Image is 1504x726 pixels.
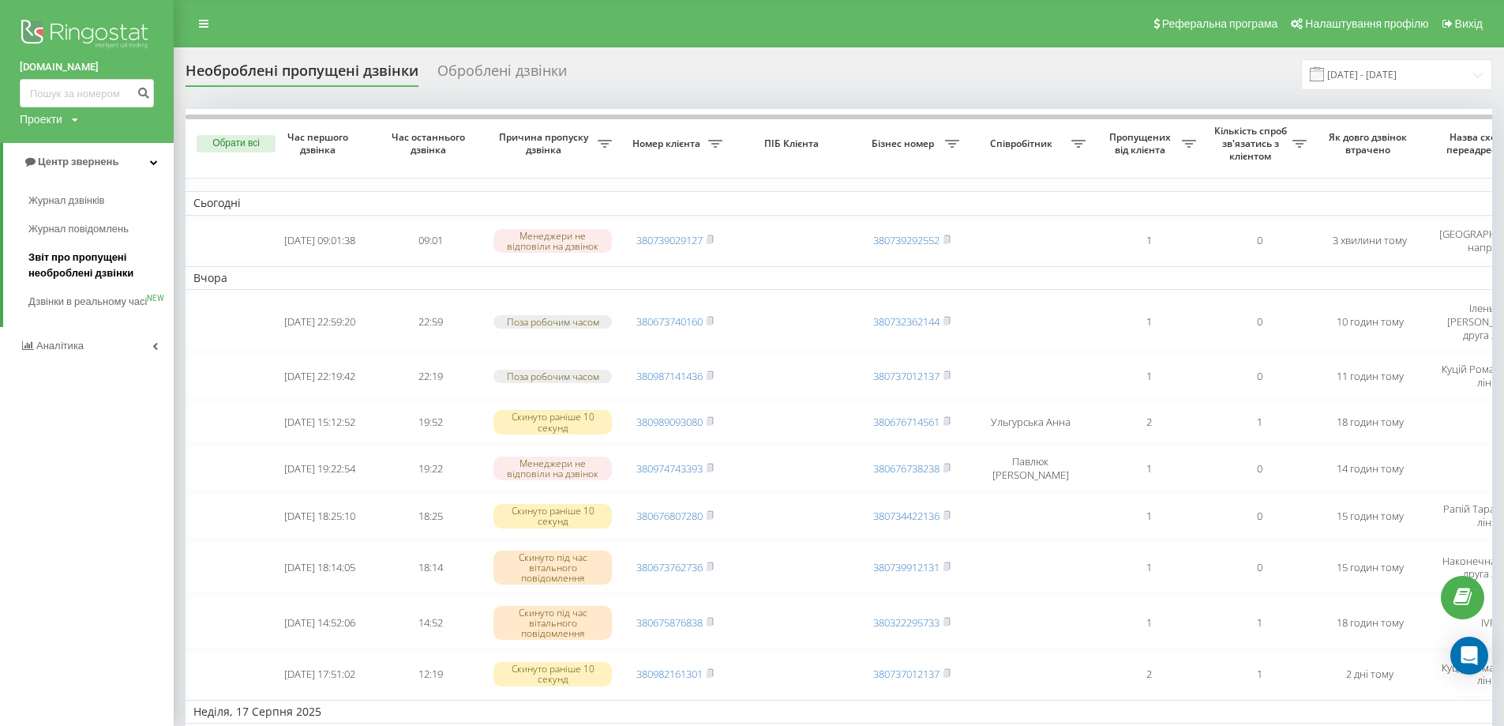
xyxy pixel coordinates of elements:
[28,193,104,209] span: Журнал дзвінків
[636,560,703,574] a: 380673762736
[437,62,567,87] div: Оброблені дзвінки
[1315,293,1425,351] td: 10 годин тому
[388,131,473,156] span: Час останнього дзвінка
[1315,494,1425,538] td: 15 годин тому
[636,233,703,247] a: 380739029127
[493,662,612,686] div: Скинуто раніше 10 секунд
[628,137,708,150] span: Номер клієнта
[1162,17,1278,30] span: Реферальна програма
[20,16,154,55] img: Ringostat logo
[1204,219,1315,263] td: 0
[20,111,62,127] div: Проекти
[493,315,612,329] div: Поза робочим часом
[28,288,174,316] a: Дзвінки в реальному часіNEW
[967,401,1093,443] td: Ульгурська Анна
[375,293,486,351] td: 22:59
[28,250,166,281] span: Звіт про пропущені необроблені дзвінки
[375,494,486,538] td: 18:25
[493,410,612,434] div: Скинуто раніше 10 секунд
[873,233,940,247] a: 380739292552
[493,131,598,156] span: Причина пропуску дзвінка
[873,314,940,329] a: 380732362144
[1315,446,1425,491] td: 14 годин тому
[1204,354,1315,398] td: 0
[375,652,486,696] td: 12:19
[975,137,1071,150] span: Співробітник
[264,219,375,263] td: [DATE] 09:01:38
[493,504,612,528] div: Скинуто раніше 10 секунд
[3,143,174,181] a: Центр звернень
[636,415,703,429] a: 380989093080
[1093,541,1204,593] td: 1
[1101,131,1182,156] span: Пропущених від клієнта
[264,446,375,491] td: [DATE] 19:22:54
[493,606,612,641] div: Скинуто під час вітального повідомлення
[28,221,129,237] span: Журнал повідомлень
[1315,652,1425,696] td: 2 дні тому
[28,243,174,288] a: Звіт про пропущені необроблені дзвінки
[1212,125,1292,162] span: Кількість спроб зв'язатись з клієнтом
[744,137,843,150] span: ПІБ Клієнта
[1093,401,1204,443] td: 2
[186,62,418,87] div: Необроблені пропущені дзвінки
[1093,494,1204,538] td: 1
[1093,446,1204,491] td: 1
[873,615,940,630] a: 380322295733
[1315,401,1425,443] td: 18 годин тому
[264,652,375,696] td: [DATE] 17:51:02
[1450,637,1488,675] div: Open Intercom Messenger
[1204,446,1315,491] td: 0
[873,415,940,429] a: 380676714561
[1204,293,1315,351] td: 0
[264,401,375,443] td: [DATE] 15:12:52
[28,186,174,215] a: Журнал дзвінків
[493,457,612,480] div: Менеджери не відповіли на дзвінок
[1093,293,1204,351] td: 1
[1305,17,1428,30] span: Налаштування профілю
[1327,131,1412,156] span: Як довго дзвінок втрачено
[873,369,940,383] a: 380737012137
[1093,219,1204,263] td: 1
[636,667,703,681] a: 380982161301
[375,401,486,443] td: 19:52
[1093,354,1204,398] td: 1
[1093,596,1204,649] td: 1
[493,370,612,383] div: Поза робочим часом
[865,137,945,150] span: Бізнес номер
[873,509,940,523] a: 380734422136
[264,541,375,593] td: [DATE] 18:14:05
[375,541,486,593] td: 18:14
[28,294,147,310] span: Дзвінки в реальному часі
[1204,596,1315,649] td: 1
[1315,219,1425,263] td: 3 хвилини тому
[1204,541,1315,593] td: 0
[873,560,940,574] a: 380739912131
[1204,652,1315,696] td: 1
[264,494,375,538] td: [DATE] 18:25:10
[36,340,84,352] span: Аналiтика
[967,446,1093,491] td: Павлюк [PERSON_NAME]
[277,131,362,156] span: Час першого дзвінка
[38,156,118,167] span: Центр звернень
[264,596,375,649] td: [DATE] 14:52:06
[873,667,940,681] a: 380737012137
[636,369,703,383] a: 380987141436
[873,461,940,476] a: 380676738238
[197,135,276,152] button: Обрати всі
[1455,17,1483,30] span: Вихід
[264,293,375,351] td: [DATE] 22:59:20
[28,215,174,243] a: Журнал повідомлень
[375,596,486,649] td: 14:52
[375,446,486,491] td: 19:22
[636,314,703,329] a: 380673740160
[1315,541,1425,593] td: 15 годин тому
[1093,652,1204,696] td: 2
[493,551,612,585] div: Скинуто під час вітального повідомлення
[636,509,703,523] a: 380676807280
[375,219,486,263] td: 09:01
[636,461,703,476] a: 380974743393
[493,229,612,253] div: Менеджери не відповіли на дзвінок
[1204,401,1315,443] td: 1
[20,59,154,75] a: [DOMAIN_NAME]
[1315,354,1425,398] td: 11 годин тому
